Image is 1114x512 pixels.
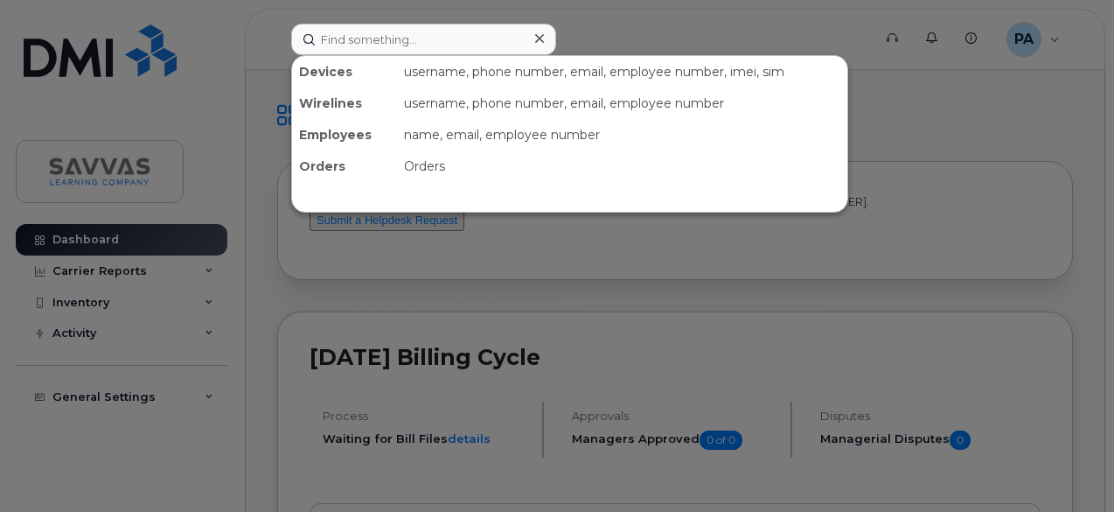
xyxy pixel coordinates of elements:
[397,56,847,88] div: username, phone number, email, employee number, imei, sim
[292,151,397,182] div: Orders
[397,119,847,151] div: name, email, employee number
[397,88,847,119] div: username, phone number, email, employee number
[292,119,397,151] div: Employees
[397,151,847,182] div: Orders
[292,88,397,119] div: Wirelines
[292,56,397,88] div: Devices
